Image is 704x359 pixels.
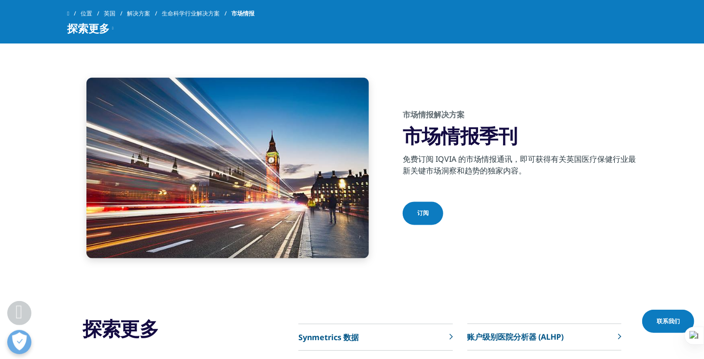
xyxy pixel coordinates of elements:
[417,209,429,217] font: 订阅
[467,332,564,343] font: 账户级别医院分析器 (ALHP)
[231,9,254,17] font: 市场情报
[642,310,694,333] a: 联系我们
[298,324,452,351] a: Synmetrics 数据
[81,5,104,22] a: 位置
[81,9,92,17] font: 位置
[162,9,220,17] font: 生命科学行业解决方案
[467,324,621,351] a: 账户级别医院分析器 (ALHP)
[67,21,110,35] font: 探索更多
[403,109,465,120] font: 市场情报解决方案
[127,9,150,17] font: 解决方案
[403,202,443,225] a: 订阅
[403,154,636,176] font: 免费订阅 IQVIA 的市场情报通讯，即可获得有关英国医疗保健行业最新关键市场洞察和趋势的独家内容。
[104,9,115,17] font: 英国
[86,78,369,258] img: 伦敦市夜间道路上的光迹
[104,5,127,22] a: 英国
[7,330,31,354] button: 开放偏好
[403,122,518,149] font: 市场情报季刊
[657,317,680,325] font: 联系我们
[162,5,231,22] a: 生命科学行业解决方案
[127,5,162,22] a: 解决方案
[298,332,359,343] font: Synmetrics 数据
[83,315,158,342] font: 探索更多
